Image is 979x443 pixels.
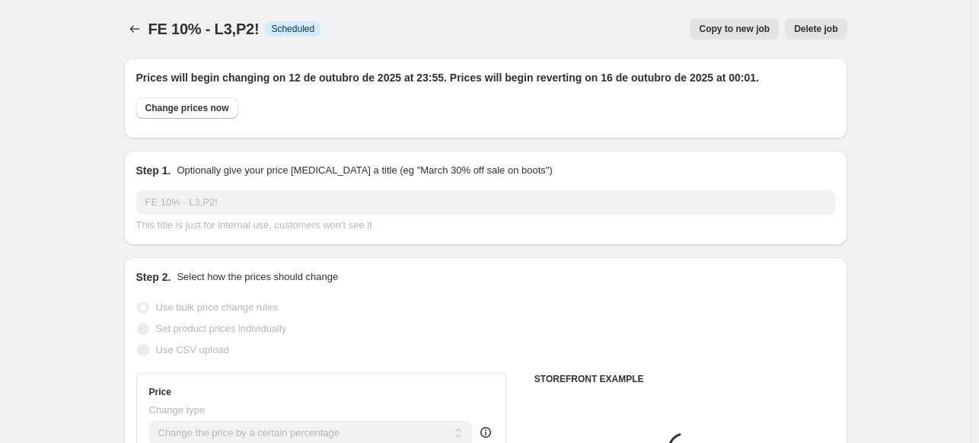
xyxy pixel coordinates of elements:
span: This title is just for internal use, customers won't see it [136,219,372,231]
h3: Price [149,386,171,398]
button: Change prices now [136,97,238,119]
h2: Prices will begin changing on 12 de outubro de 2025 at 23:55. Prices will begin reverting on 16 d... [136,70,835,85]
h6: STOREFRONT EXAMPLE [534,373,835,385]
span: Use CSV upload [156,344,229,355]
span: Change type [149,404,206,416]
h2: Step 2. [136,269,171,285]
span: Scheduled [271,23,314,35]
button: Copy to new job [690,18,779,40]
span: Copy to new job [699,23,770,35]
span: Set product prices individually [156,323,287,334]
h2: Step 1. [136,163,171,178]
input: 30% off holiday sale [136,190,835,215]
span: FE 10% - L3,P2! [148,21,260,37]
p: Optionally give your price [MEDICAL_DATA] a title (eg "March 30% off sale on boots") [177,163,552,178]
span: Use bulk price change rules [156,301,278,313]
button: Delete job [785,18,847,40]
button: Price change jobs [124,18,145,40]
p: Select how the prices should change [177,269,338,285]
span: Delete job [794,23,837,35]
div: help [478,425,493,440]
span: Change prices now [145,102,229,114]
